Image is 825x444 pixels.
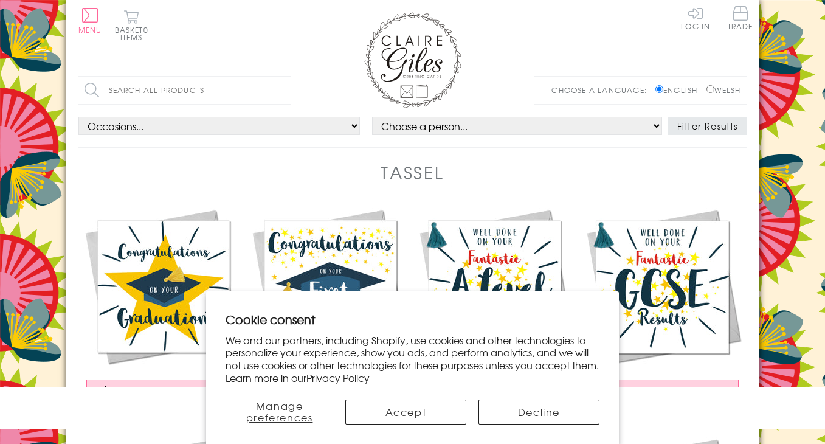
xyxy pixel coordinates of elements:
img: First Class Degree Congratulations Card, Embellished with a colourful tassel [246,203,413,370]
label: Welsh [706,85,741,95]
p: Choose a language: [551,85,653,95]
span: £3.75 Add to Basket [621,385,720,397]
input: Search all products [78,77,291,104]
a: Privacy Policy [306,370,370,385]
input: Search [279,77,291,104]
button: £3.75 Add to Basket [588,380,739,402]
span: £3.75 Add to Basket [120,385,219,397]
button: Accept [345,400,466,425]
a: Graduation Congratulations Card, Star, Embellished with a colourful tassel £3.75 Add to Basket [78,203,246,414]
span: Trade [728,6,753,30]
input: Welsh [706,85,714,93]
a: First Class Degree Congratulations Card, Embellished with a colourful tassel £3.75 Add to Basket [246,203,413,414]
button: Basket0 items [115,10,148,41]
img: Claire Giles Greetings Cards [364,12,461,108]
a: Log In [681,6,710,30]
h1: Tassel [381,160,444,185]
a: A Level Exam Congratulations Card, Stars, Embellished with a colourful tassel £3.75 Add to Basket [413,203,580,414]
input: English [655,85,663,93]
button: Filter Results [668,117,747,135]
label: English [655,85,703,95]
button: Decline [478,400,599,425]
a: GCSE Exam Congratulations Card, Stars, Embellished with a colourful tassel £3.75 Add to Basket [580,203,747,414]
img: A Level Exam Congratulations Card, Stars, Embellished with a colourful tassel [413,203,580,370]
span: 0 items [120,24,148,43]
button: Manage preferences [226,400,333,425]
button: £3.75 Add to Basket [86,380,237,402]
img: GCSE Exam Congratulations Card, Stars, Embellished with a colourful tassel [580,203,747,370]
a: Trade [728,6,753,32]
h2: Cookie consent [226,311,599,328]
span: Menu [78,24,102,35]
button: Menu [78,8,102,33]
img: Graduation Congratulations Card, Star, Embellished with a colourful tassel [78,203,246,370]
p: We and our partners, including Shopify, use cookies and other technologies to personalize your ex... [226,334,599,384]
span: Manage preferences [246,398,313,425]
